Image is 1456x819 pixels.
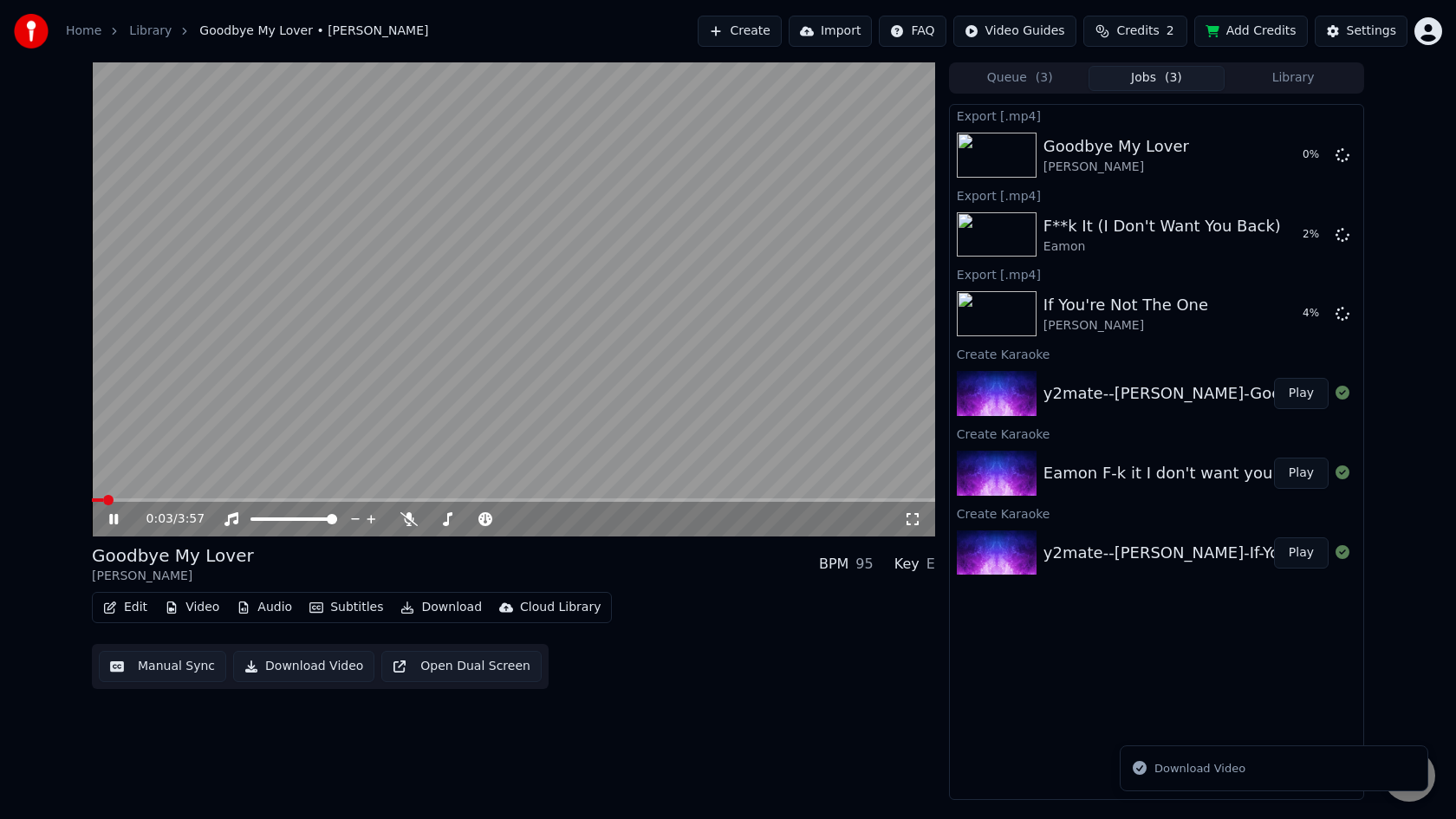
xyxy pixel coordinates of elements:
div: Eamon F-k it I don't want you back [1043,461,1315,485]
button: FAQ [879,16,946,47]
div: [PERSON_NAME] [1043,317,1208,335]
button: Video Guides [953,16,1076,47]
span: Goodbye My Lover • [PERSON_NAME] [199,23,428,40]
button: Import [789,16,872,47]
div: Cloud Library [520,599,601,616]
div: / [146,510,188,528]
button: Credits2 [1083,16,1187,47]
nav: breadcrumb [66,23,428,40]
span: Credits [1116,23,1159,40]
div: Export [.mp4] [950,263,1363,284]
span: 0:03 [146,510,173,528]
div: Settings [1347,23,1396,40]
button: Subtitles [302,595,390,620]
div: F**k It (I Don't Want You Back) [1043,214,1281,238]
button: Settings [1315,16,1407,47]
div: Goodbye My Lover [1043,134,1189,159]
button: Download [393,595,489,620]
a: Library [129,23,172,40]
img: youka [14,14,49,49]
div: Create Karaoke [950,503,1363,523]
div: Create Karaoke [950,343,1363,364]
div: Eamon [1043,238,1281,256]
div: Goodbye My Lover [92,543,254,568]
div: Key [894,554,920,575]
div: [PERSON_NAME] [1043,159,1189,176]
div: Download Video [1154,760,1245,777]
span: ( 3 ) [1036,69,1053,87]
button: Manual Sync [99,651,226,682]
button: Open Dual Screen [381,651,542,682]
div: 95 [855,554,873,575]
div: BPM [819,554,848,575]
div: If You're Not The One [1043,293,1208,317]
div: Create Karaoke [950,423,1363,444]
button: Jobs [1089,66,1225,91]
div: Export [.mp4] [950,105,1363,126]
button: Library [1225,66,1362,91]
span: 3:57 [178,510,205,528]
span: 2 [1167,23,1174,40]
button: Download Video [233,651,374,682]
div: [PERSON_NAME] [92,568,254,585]
button: Play [1274,537,1329,569]
button: Audio [230,595,299,620]
button: Create [698,16,782,47]
div: y2mate--[PERSON_NAME]-Goodbye-My-Lover-Lyrics [1043,381,1446,406]
button: Edit [96,595,154,620]
div: 0 % [1303,148,1329,162]
button: Play [1274,378,1329,409]
div: Export [.mp4] [950,185,1363,205]
button: Queue [952,66,1089,91]
button: Video [158,595,226,620]
div: 4 % [1303,307,1329,321]
button: Play [1274,458,1329,489]
div: 2 % [1303,228,1329,242]
span: ( 3 ) [1165,69,1182,87]
button: Add Credits [1194,16,1308,47]
div: E [926,554,935,575]
a: Home [66,23,101,40]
